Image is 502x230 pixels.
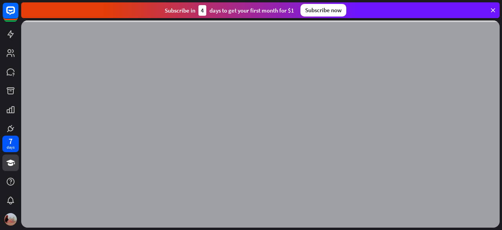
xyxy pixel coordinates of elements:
[2,136,19,152] a: 7 days
[9,138,13,145] div: 7
[165,5,294,16] div: Subscribe in days to get your first month for $1
[300,4,346,17] div: Subscribe now
[7,145,15,150] div: days
[198,5,206,16] div: 4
